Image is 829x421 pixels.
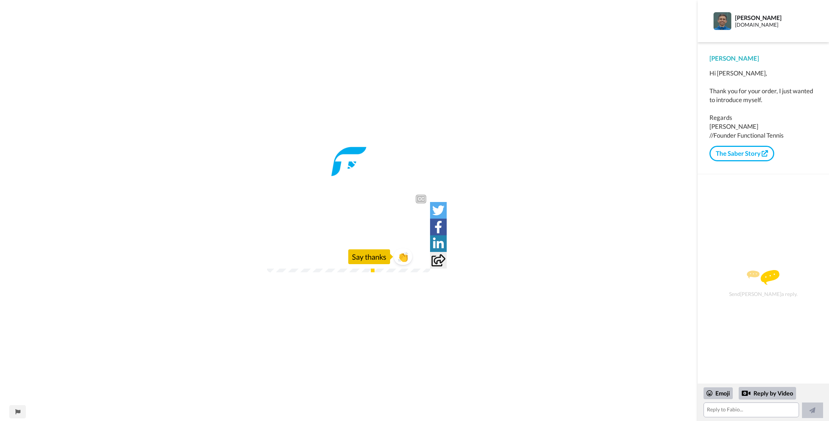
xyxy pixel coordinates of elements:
div: Say thanks [348,290,390,305]
img: message.svg [747,270,779,285]
div: Reply by Video [742,389,751,398]
img: 503cc1e8-8959-4586-b1bd-ae24b48bce26 [331,106,366,136]
img: Profile Image [714,12,731,30]
div: [PERSON_NAME] [735,14,817,21]
span: 👏 [394,292,412,303]
div: [DOMAIN_NAME] [735,22,817,28]
div: Send [PERSON_NAME] a reply. [708,187,819,380]
img: Full screen [416,295,423,303]
div: Reply by Video [739,387,796,400]
div: [PERSON_NAME] [709,54,817,63]
span: 0:00 [272,294,285,303]
span: 1:17 [291,294,304,303]
span: / [287,294,289,303]
button: 👏 [394,289,412,306]
div: CC [416,155,426,162]
a: The Saber Story [709,146,774,161]
div: Emoji [704,387,733,399]
div: Hi [PERSON_NAME], Thank you for your order, I just wanted to introduce myself. Regards [PERSON_NA... [709,69,817,140]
